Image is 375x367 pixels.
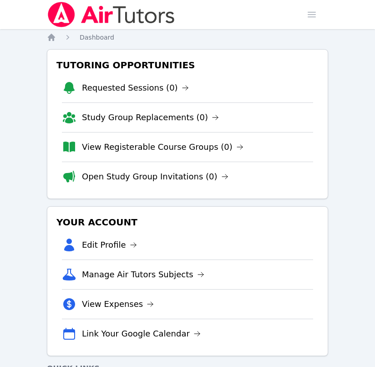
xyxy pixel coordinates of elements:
a: Dashboard [80,33,114,42]
h3: Your Account [55,214,320,230]
img: Air Tutors [47,2,176,27]
a: Requested Sessions (0) [82,82,189,94]
nav: Breadcrumb [47,33,328,42]
a: View Registerable Course Groups (0) [82,141,243,153]
span: Dashboard [80,34,114,41]
a: Manage Air Tutors Subjects [82,268,204,281]
h3: Tutoring Opportunities [55,57,320,73]
a: Edit Profile [82,239,137,251]
a: View Expenses [82,298,154,311]
a: Study Group Replacements (0) [82,111,219,124]
a: Link Your Google Calendar [82,327,201,340]
a: Open Study Group Invitations (0) [82,170,228,183]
